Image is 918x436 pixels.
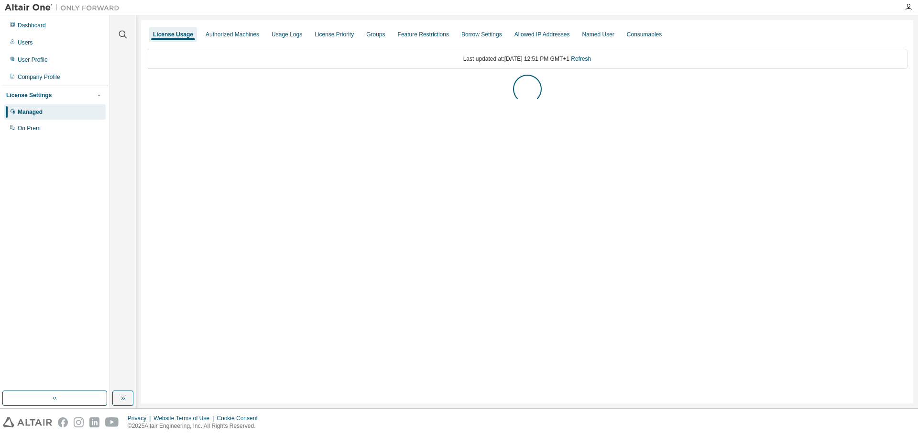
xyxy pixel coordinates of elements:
div: Company Profile [18,73,60,81]
div: Consumables [627,31,662,38]
div: Dashboard [18,22,46,29]
div: Borrow Settings [461,31,502,38]
a: Refresh [571,56,591,62]
div: Privacy [128,414,153,422]
img: Altair One [5,3,124,12]
p: © 2025 Altair Engineering, Inc. All Rights Reserved. [128,422,263,430]
div: Named User [582,31,614,38]
div: License Usage [153,31,193,38]
img: youtube.svg [105,417,119,427]
img: facebook.svg [58,417,68,427]
img: altair_logo.svg [3,417,52,427]
div: Managed [18,108,43,116]
img: linkedin.svg [89,417,99,427]
div: On Prem [18,124,41,132]
img: instagram.svg [74,417,84,427]
div: Allowed IP Addresses [514,31,570,38]
div: License Settings [6,91,52,99]
div: Last updated at: [DATE] 12:51 PM GMT+1 [147,49,907,69]
div: License Priority [315,31,354,38]
div: User Profile [18,56,48,64]
div: Authorized Machines [206,31,259,38]
div: Usage Logs [272,31,302,38]
div: Cookie Consent [217,414,263,422]
div: Groups [366,31,385,38]
div: Users [18,39,33,46]
div: Website Terms of Use [153,414,217,422]
div: Feature Restrictions [398,31,449,38]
